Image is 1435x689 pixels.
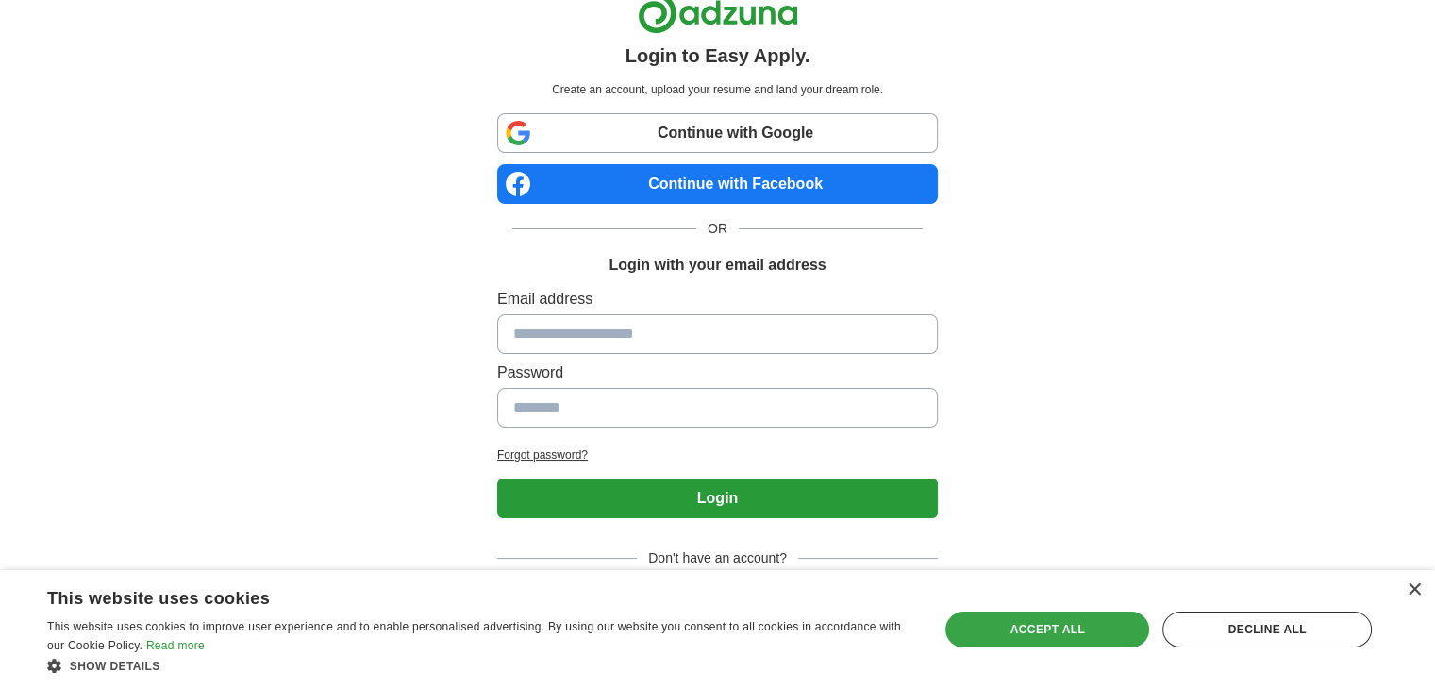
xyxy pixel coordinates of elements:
[47,620,901,652] span: This website uses cookies to improve user experience and to enable personalised advertising. By u...
[146,639,205,652] a: Read more, opens a new window
[501,81,934,98] p: Create an account, upload your resume and land your dream role.
[47,581,865,610] div: This website uses cookies
[497,113,938,153] a: Continue with Google
[497,164,938,204] a: Continue with Facebook
[497,446,938,463] a: Forgot password?
[609,254,826,277] h1: Login with your email address
[637,548,798,568] span: Don't have an account?
[47,656,912,675] div: Show details
[497,479,938,518] button: Login
[1162,612,1372,647] div: Decline all
[497,288,938,311] label: Email address
[696,219,739,239] span: OR
[1407,583,1421,597] div: Close
[70,660,160,673] span: Show details
[945,612,1149,647] div: Accept all
[626,42,810,70] h1: Login to Easy Apply.
[497,361,938,384] label: Password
